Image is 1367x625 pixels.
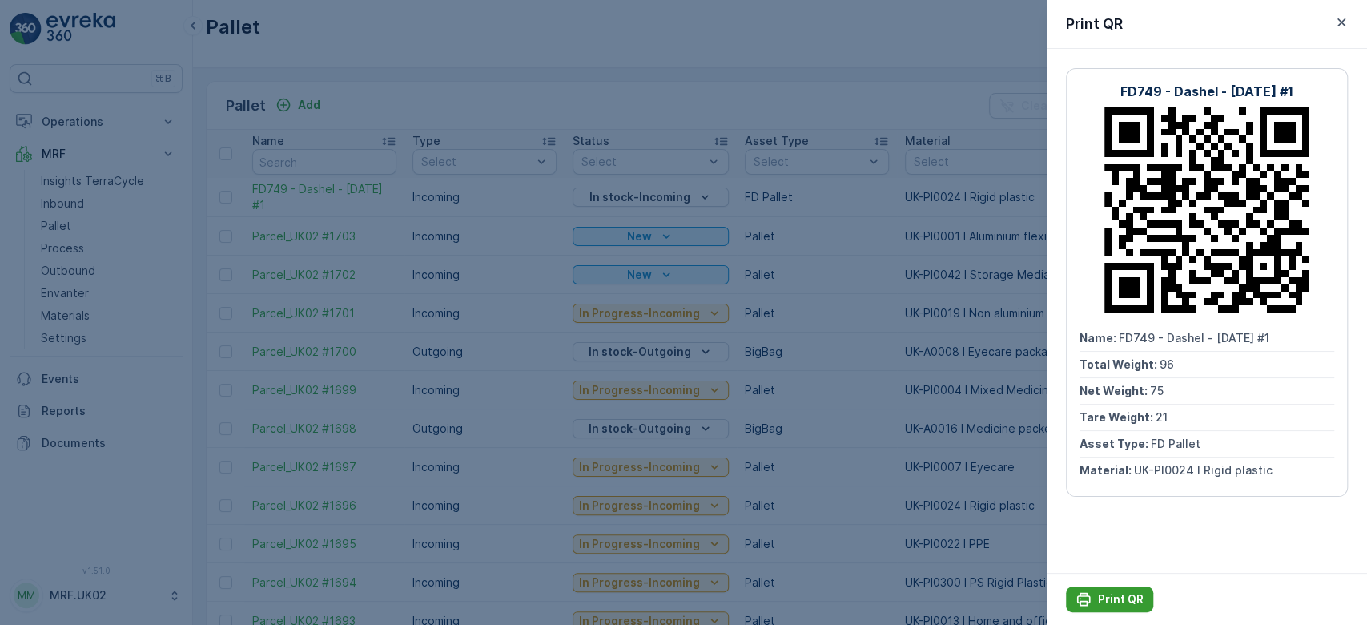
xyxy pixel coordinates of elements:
span: UK-PI0024 I Rigid plastic [1134,463,1273,477]
span: Asset Type : [1080,437,1151,450]
span: FD Pallet [1151,437,1200,450]
span: 21 [1156,410,1168,424]
span: Net Weight : [1080,384,1150,397]
span: FD749 - Dashel - [DATE] #1 [1119,331,1269,345]
span: Total Weight : [1080,357,1160,371]
p: FD749 - Dashel - [DATE] #1 [1120,82,1293,101]
span: Material : [1080,463,1134,477]
span: Name : [1080,331,1119,345]
p: Print QR [1098,591,1144,607]
button: Print QR [1066,587,1153,612]
span: 96 [1160,357,1174,371]
span: 75 [1150,384,1164,397]
span: Tare Weight : [1080,410,1156,424]
p: Print QR [1066,13,1123,35]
